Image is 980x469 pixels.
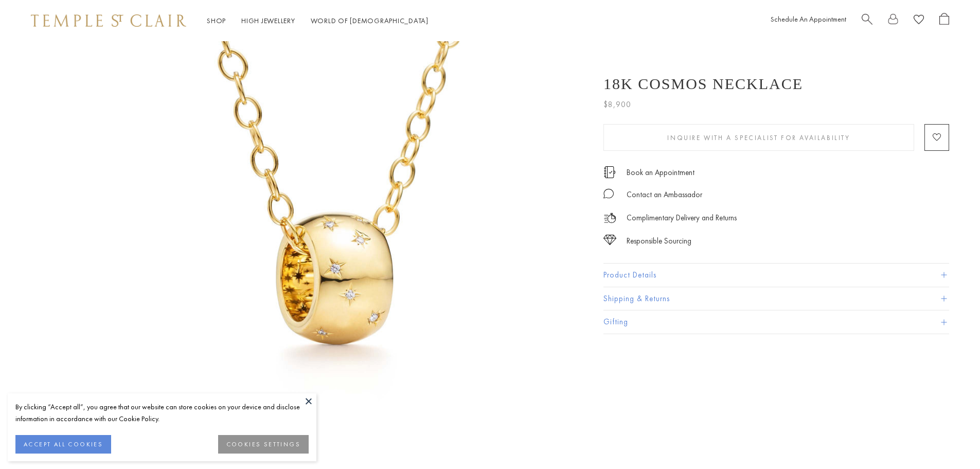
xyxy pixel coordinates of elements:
img: icon_delivery.svg [603,212,616,224]
button: ACCEPT ALL COOKIES [15,435,111,454]
a: Open Shopping Bag [939,13,949,29]
div: Responsible Sourcing [627,235,691,248]
span: Inquire With A Specialist for Availability [667,133,850,142]
img: Temple St. Clair [31,14,186,27]
a: View Wishlist [914,13,924,29]
img: icon_sourcing.svg [603,235,616,245]
a: Schedule An Appointment [771,14,846,24]
button: Shipping & Returns [603,287,949,310]
div: By clicking “Accept all”, you agree that our website can store cookies on your device and disclos... [15,401,309,425]
iframe: Gorgias live chat messenger [929,421,970,459]
h1: 18K Cosmos Necklace [603,75,803,93]
button: Product Details [603,264,949,287]
a: Search [862,13,872,29]
p: Complimentary Delivery and Returns [627,212,737,224]
nav: Main navigation [207,14,429,27]
img: MessageIcon-01_2.svg [603,188,614,199]
img: icon_appointment.svg [603,166,616,178]
div: Contact an Ambassador [627,188,702,201]
button: COOKIES SETTINGS [218,435,309,454]
button: Inquire With A Specialist for Availability [603,124,914,151]
button: Gifting [603,310,949,334]
a: ShopShop [207,16,226,25]
a: Book an Appointment [627,167,694,178]
a: High JewelleryHigh Jewellery [241,16,295,25]
a: World of [DEMOGRAPHIC_DATA]World of [DEMOGRAPHIC_DATA] [311,16,429,25]
span: $8,900 [603,98,631,111]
